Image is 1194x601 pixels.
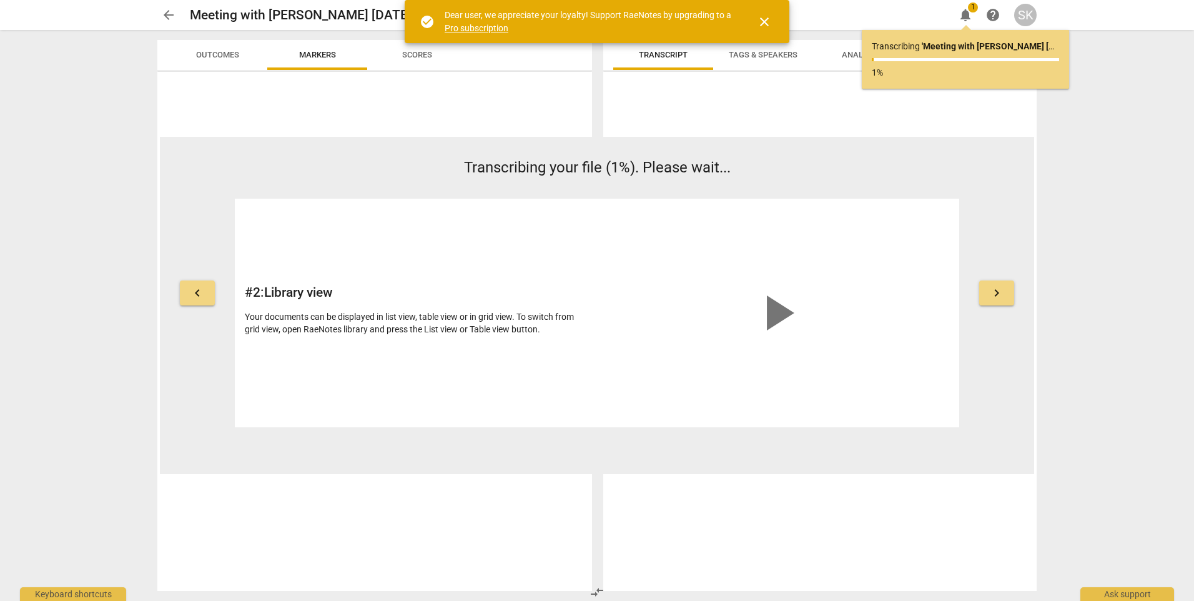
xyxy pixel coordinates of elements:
div: Ask support [1080,587,1174,601]
span: Outcomes [196,50,239,59]
span: help [985,7,1000,22]
div: Your documents can be displayed in list view, table view or in grid view. To switch from grid vie... [245,310,590,336]
span: arrow_back [161,7,176,22]
span: keyboard_arrow_right [989,286,1004,300]
button: SK [1014,4,1037,26]
span: Tags & Speakers [729,50,797,59]
span: notifications [958,7,973,22]
span: compare_arrows [590,585,604,600]
div: Keyboard shortcuts [20,587,126,601]
div: Dear user, we appreciate your loyalty! Support RaeNotes by upgrading to a [445,9,734,34]
p: 1% [872,66,1059,79]
button: Close [749,7,779,37]
a: Help [982,4,1004,26]
p: Transcribing ... [872,40,1059,53]
a: Pro subscription [445,23,508,33]
button: Notifications [954,4,977,26]
span: Scores [402,50,432,59]
h2: Meeting with [PERSON_NAME] [DATE] [190,7,412,23]
h2: # 2 : Library view [245,285,590,300]
span: 1 [968,2,978,12]
span: close [757,14,772,29]
span: Markers [299,50,336,59]
span: Analytics [842,50,884,59]
span: play_arrow [747,283,807,343]
span: Transcript [639,50,688,59]
span: Transcribing your file (1%). Please wait... [464,159,731,176]
b: ' Meeting with [PERSON_NAME] [DATE] ' [922,41,1073,51]
span: check_circle [420,14,435,29]
span: keyboard_arrow_left [190,286,205,300]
